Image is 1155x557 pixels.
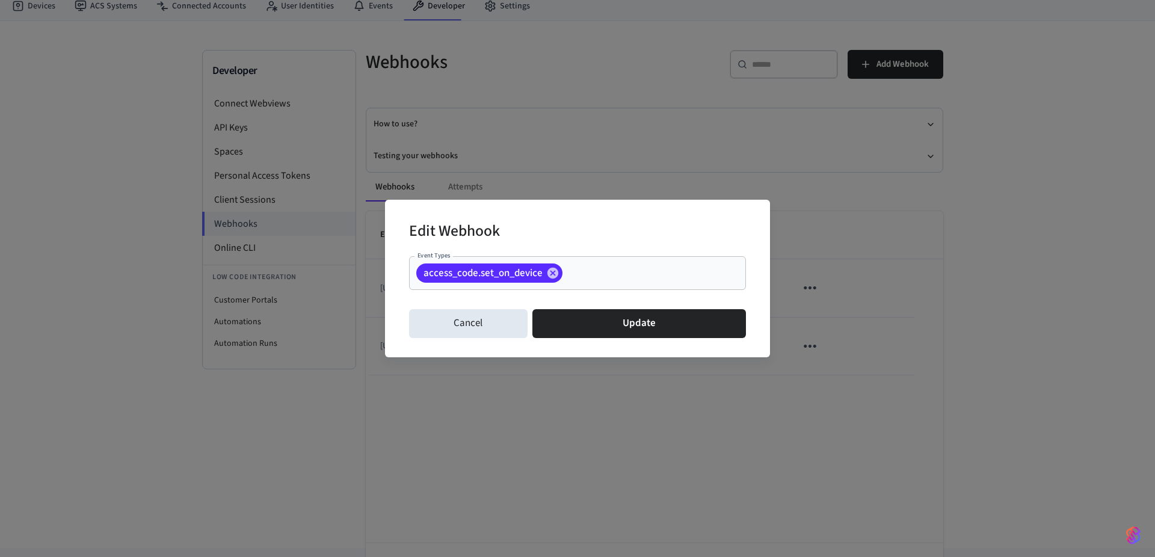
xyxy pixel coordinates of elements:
label: Event Types [417,251,451,260]
span: access_code.set_on_device [416,267,550,279]
h2: Edit Webhook [409,214,500,251]
button: Cancel [409,309,528,338]
div: access_code.set_on_device [416,263,562,283]
img: SeamLogoGradient.69752ec5.svg [1126,526,1141,545]
button: Update [532,309,746,338]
